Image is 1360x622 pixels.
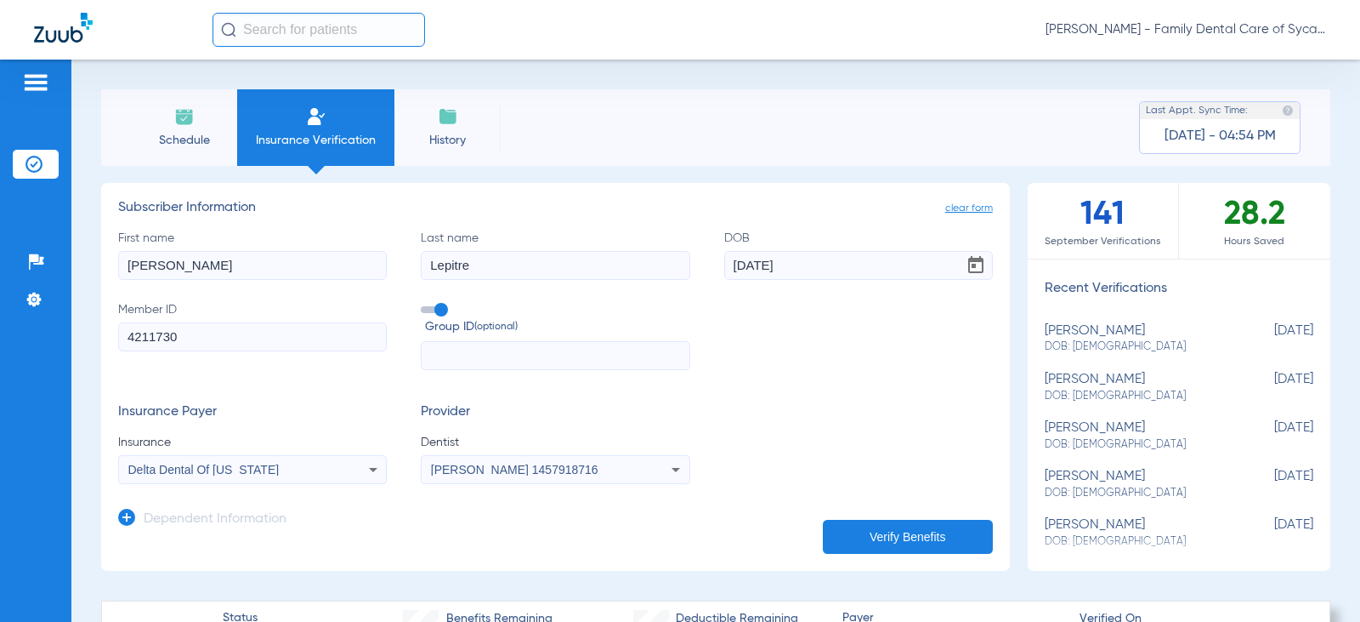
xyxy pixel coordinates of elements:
span: [DATE] [1228,420,1313,452]
img: hamburger-icon [22,72,49,93]
span: DOB: [DEMOGRAPHIC_DATA] [1045,340,1228,355]
img: History [438,106,458,127]
span: DOB: [DEMOGRAPHIC_DATA] [1045,389,1228,404]
span: [DATE] [1228,517,1313,549]
img: Schedule [174,106,195,127]
span: [PERSON_NAME] - Family Dental Care of Sycamore [1045,21,1326,38]
span: [DATE] [1228,323,1313,355]
span: DOB: [DEMOGRAPHIC_DATA] [1045,437,1228,453]
label: Last name [421,230,689,280]
div: [PERSON_NAME] [1045,420,1228,452]
span: clear form [945,200,993,217]
h3: Subscriber Information [118,200,993,217]
h3: Dependent Information [144,511,286,528]
span: September Verifications [1028,233,1178,250]
span: Insurance Verification [250,132,382,149]
span: [PERSON_NAME] 1457918716 [431,463,598,476]
span: Group ID [425,318,689,336]
span: DOB: [DEMOGRAPHIC_DATA] [1045,534,1228,550]
span: Schedule [144,132,224,149]
span: History [407,132,488,149]
input: Search for patients [212,13,425,47]
img: Manual Insurance Verification [306,106,326,127]
span: Hours Saved [1179,233,1330,250]
div: [PERSON_NAME] [1045,469,1228,500]
img: Zuub Logo [34,13,93,43]
img: last sync help info [1282,105,1294,117]
span: [DATE] - 04:54 PM [1164,128,1276,145]
span: [DATE] [1228,469,1313,500]
span: Last Appt. Sync Time: [1146,102,1248,119]
label: First name [118,230,387,280]
div: [PERSON_NAME] [1045,517,1228,549]
div: [PERSON_NAME] [1045,372,1228,403]
div: 28.2 [1179,183,1330,259]
input: Last name [421,251,689,280]
label: Member ID [118,301,387,371]
input: First name [118,251,387,280]
label: DOB [724,230,993,280]
input: DOBOpen calendar [724,251,993,280]
small: (optional) [474,318,518,336]
div: 141 [1028,183,1179,259]
h3: Recent Verifications [1028,281,1330,298]
span: Insurance [118,434,387,451]
img: Search Icon [221,22,236,37]
button: Verify Benefits [823,520,993,554]
span: Delta Dental Of [US_STATE] [128,463,280,476]
button: Open calendar [959,248,993,282]
span: DOB: [DEMOGRAPHIC_DATA] [1045,486,1228,501]
span: Dentist [421,434,689,451]
h3: Insurance Payer [118,404,387,421]
span: [DATE] [1228,372,1313,403]
input: Member ID [118,322,387,351]
h3: Provider [421,404,689,421]
div: [PERSON_NAME] [1045,323,1228,355]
